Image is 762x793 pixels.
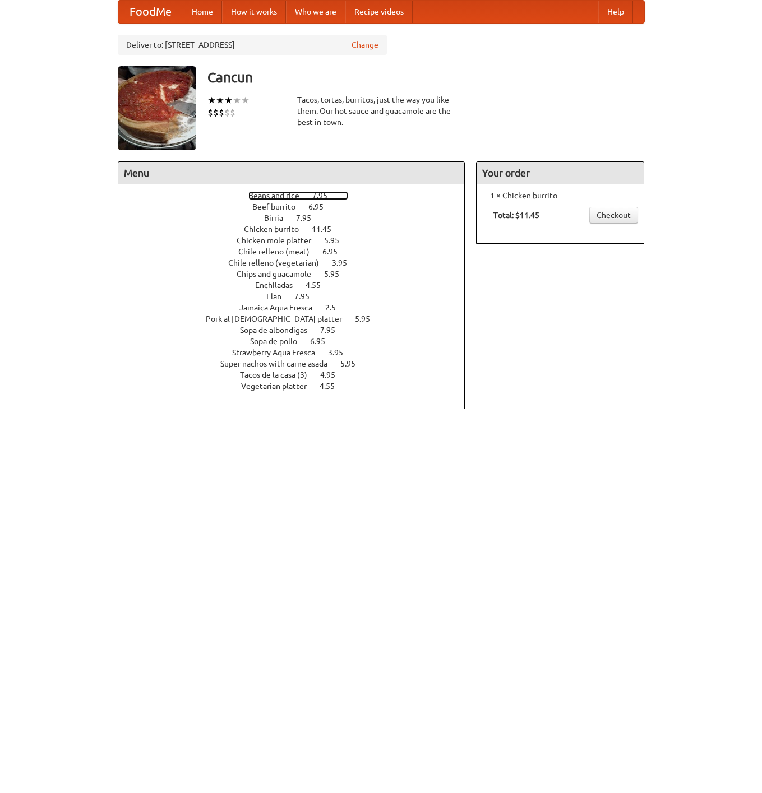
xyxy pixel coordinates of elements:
[266,292,330,301] a: Flan 7.95
[322,247,349,256] span: 6.95
[493,211,539,220] b: Total: $11.45
[244,225,310,234] span: Chicken burrito
[206,314,391,323] a: Pork al [DEMOGRAPHIC_DATA] platter 5.95
[240,370,318,379] span: Tacos de la casa (3)
[320,370,347,379] span: 4.95
[241,382,318,391] span: Vegetarian platter
[328,348,354,357] span: 3.95
[308,202,335,211] span: 6.95
[207,66,645,89] h3: Cancun
[237,236,360,245] a: Chicken mole platter 5.95
[294,292,321,301] span: 7.95
[216,94,224,106] li: ★
[230,106,235,119] li: $
[118,1,183,23] a: FoodMe
[207,94,216,106] li: ★
[233,94,241,106] li: ★
[237,270,360,279] a: Chips and guacamole 5.95
[213,106,219,119] li: $
[240,326,318,335] span: Sopa de albondigas
[239,303,324,312] span: Jamaica Aqua Fresca
[118,35,387,55] div: Deliver to: [STREET_ADDRESS]
[297,94,465,128] div: Tacos, tortas, burritos, just the way you like them. Our hot sauce and guacamole are the best in ...
[248,191,311,200] span: Beans and rice
[220,359,376,368] a: Super nachos with carne asada 5.95
[228,258,368,267] a: Chile relleno (vegetarian) 3.95
[286,1,345,23] a: Who we are
[248,191,348,200] a: Beans and rice 7.95
[183,1,222,23] a: Home
[237,236,322,245] span: Chicken mole platter
[589,207,638,224] a: Checkout
[220,359,339,368] span: Super nachos with carne asada
[296,214,322,222] span: 7.95
[264,214,332,222] a: Birria 7.95
[320,382,346,391] span: 4.55
[340,359,367,368] span: 5.95
[238,247,321,256] span: Chile relleno (meat)
[224,106,230,119] li: $
[306,281,332,290] span: 4.55
[477,162,644,184] h4: Your order
[324,270,350,279] span: 5.95
[239,303,357,312] a: Jamaica Aqua Fresca 2.5
[232,348,326,357] span: Strawberry Aqua Fresca
[320,326,347,335] span: 7.95
[241,94,250,106] li: ★
[206,314,353,323] span: Pork al [DEMOGRAPHIC_DATA] platter
[598,1,633,23] a: Help
[255,281,304,290] span: Enchiladas
[219,106,224,119] li: $
[222,1,286,23] a: How it works
[264,214,294,222] span: Birria
[118,162,465,184] h4: Menu
[324,236,350,245] span: 5.95
[241,382,355,391] a: Vegetarian platter 4.55
[312,225,343,234] span: 11.45
[352,39,378,50] a: Change
[266,292,293,301] span: Flan
[482,190,638,201] li: 1 × Chicken burrito
[237,270,322,279] span: Chips and guacamole
[240,370,356,379] a: Tacos de la casa (3) 4.95
[332,258,358,267] span: 3.95
[355,314,381,323] span: 5.95
[224,94,233,106] li: ★
[238,247,358,256] a: Chile relleno (meat) 6.95
[345,1,413,23] a: Recipe videos
[118,66,196,150] img: angular.jpg
[250,337,346,346] a: Sopa de pollo 6.95
[252,202,307,211] span: Beef burrito
[244,225,352,234] a: Chicken burrito 11.45
[310,337,336,346] span: 6.95
[312,191,339,200] span: 7.95
[250,337,308,346] span: Sopa de pollo
[207,106,213,119] li: $
[240,326,356,335] a: Sopa de albondigas 7.95
[252,202,344,211] a: Beef burrito 6.95
[232,348,364,357] a: Strawberry Aqua Fresca 3.95
[325,303,347,312] span: 2.5
[228,258,330,267] span: Chile relleno (vegetarian)
[255,281,341,290] a: Enchiladas 4.55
